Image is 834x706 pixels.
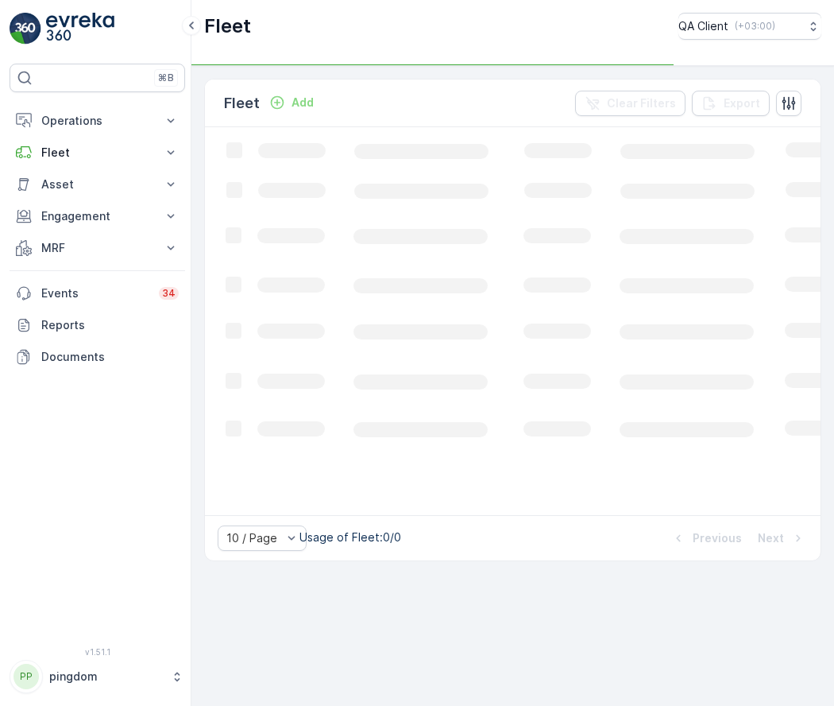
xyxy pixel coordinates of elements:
[263,93,320,112] button: Add
[10,169,185,200] button: Asset
[299,529,401,545] p: Usage of Fleet : 0/0
[49,669,163,685] p: pingdom
[10,660,185,693] button: PPpingdom
[41,285,149,301] p: Events
[607,95,676,111] p: Clear Filters
[41,208,153,224] p: Engagement
[693,530,742,546] p: Previous
[224,92,260,114] p: Fleet
[669,529,743,548] button: Previous
[10,232,185,264] button: MRF
[41,176,153,192] p: Asset
[678,13,821,40] button: QA Client(+03:00)
[10,105,185,137] button: Operations
[158,72,174,84] p: ⌘B
[41,317,179,333] p: Reports
[756,529,808,548] button: Next
[162,287,176,300] p: 34
[10,13,41,45] img: logo
[292,95,314,111] p: Add
[10,137,185,169] button: Fleet
[14,664,39,689] div: PP
[735,20,775,33] p: ( +03:00 )
[10,341,185,373] a: Documents
[41,145,153,161] p: Fleet
[678,18,728,34] p: QA Client
[46,13,114,45] img: logo_light-DOdMpM7g.png
[10,277,185,309] a: Events34
[758,530,784,546] p: Next
[10,200,185,232] button: Engagement
[41,349,179,365] p: Documents
[41,113,153,129] p: Operations
[10,647,185,657] span: v 1.51.1
[204,14,251,39] p: Fleet
[692,91,770,116] button: Export
[10,309,185,341] a: Reports
[724,95,760,111] p: Export
[41,240,153,256] p: MRF
[575,91,685,116] button: Clear Filters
